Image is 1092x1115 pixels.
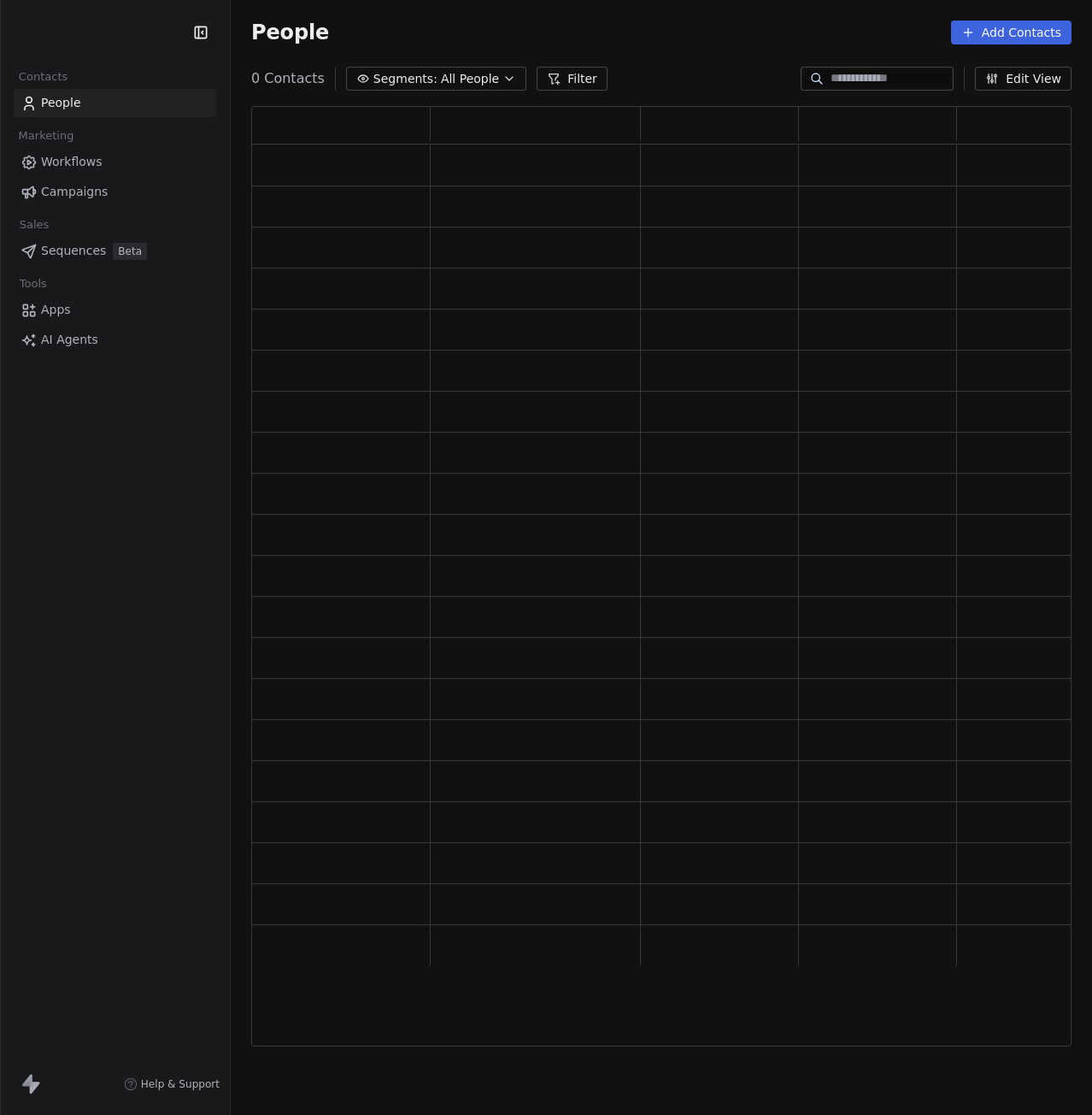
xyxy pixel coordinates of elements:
[41,94,81,112] span: People
[41,242,106,260] span: Sequences
[41,153,103,171] span: Workflows
[141,1077,220,1091] span: Help & Support
[12,271,54,297] span: Tools
[975,67,1071,91] button: Edit View
[14,237,216,265] a: SequencesBeta
[537,67,608,91] button: Filter
[14,178,216,206] a: Campaigns
[251,20,329,45] span: People
[11,123,81,149] span: Marketing
[41,183,108,201] span: Campaigns
[11,64,75,90] span: Contacts
[14,296,216,324] a: Apps
[373,70,437,88] span: Segments:
[441,70,499,88] span: All People
[14,326,216,354] a: AI Agents
[41,331,98,349] span: AI Agents
[251,68,325,89] span: 0 Contacts
[41,301,71,319] span: Apps
[14,148,216,176] a: Workflows
[951,21,1071,44] button: Add Contacts
[113,243,147,260] span: Beta
[14,89,216,117] a: People
[12,212,56,238] span: Sales
[124,1077,220,1091] a: Help & Support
